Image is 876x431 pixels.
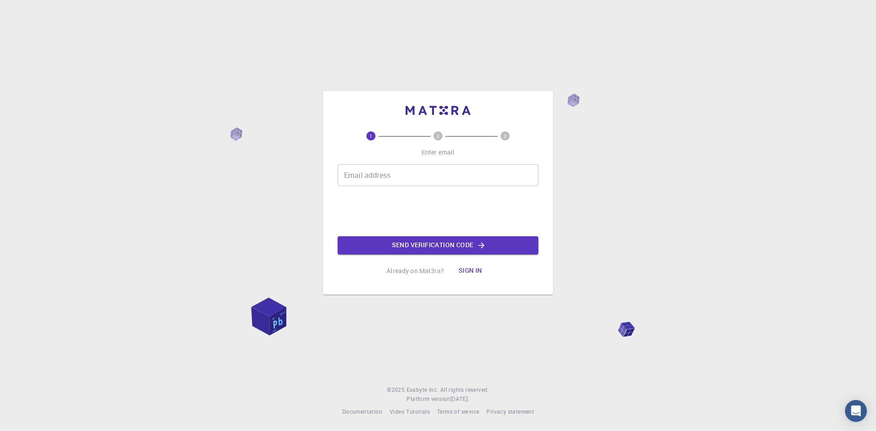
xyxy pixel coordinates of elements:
[422,148,455,157] p: Enter email
[387,385,406,395] span: © 2025
[370,133,372,139] text: 1
[440,385,489,395] span: All rights reserved.
[342,408,382,415] span: Documentation
[407,395,450,404] span: Platform version
[504,133,506,139] text: 3
[407,385,438,395] a: Exabyte Inc.
[437,407,479,416] a: Terms of service
[390,407,430,416] a: Video Tutorials
[486,407,534,416] a: Privacy statement
[386,266,444,275] p: Already on Mat3ra?
[437,133,439,139] text: 2
[450,395,469,402] span: [DATE] .
[845,400,867,422] div: Open Intercom Messenger
[407,386,438,393] span: Exabyte Inc.
[390,408,430,415] span: Video Tutorials
[369,193,507,229] iframe: reCAPTCHA
[437,408,479,415] span: Terms of service
[486,408,534,415] span: Privacy statement
[338,236,538,254] button: Send verification code
[342,407,382,416] a: Documentation
[450,395,469,404] a: [DATE].
[451,262,490,280] button: Sign in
